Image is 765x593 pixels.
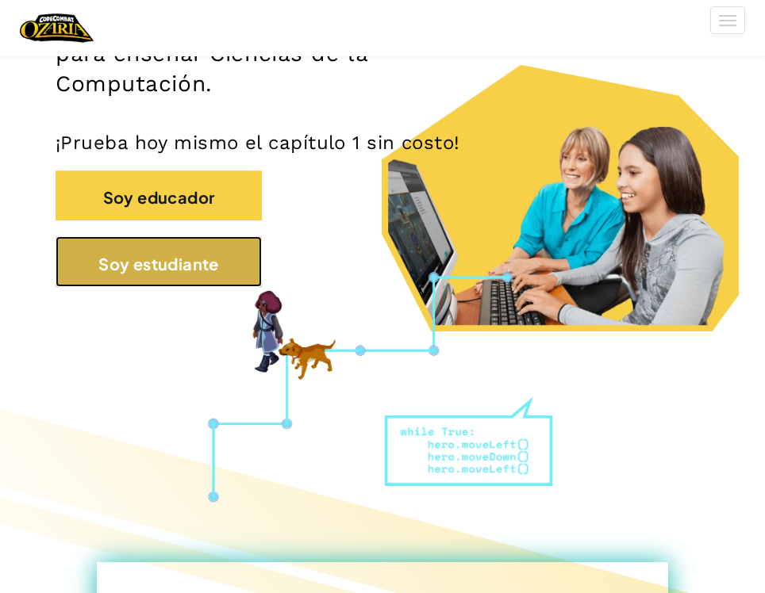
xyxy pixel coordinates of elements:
font: Soy educador [103,186,215,206]
font: Soy estudiante [98,253,219,273]
font: ¡Prueba hoy mismo el capítulo 1 sin costo! [56,132,460,154]
a: Logotipo de Ozaria de CodeCombat [20,12,94,44]
button: Soy educador [56,170,262,221]
img: Hogar [20,12,94,44]
button: Soy estudiante [56,236,262,287]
